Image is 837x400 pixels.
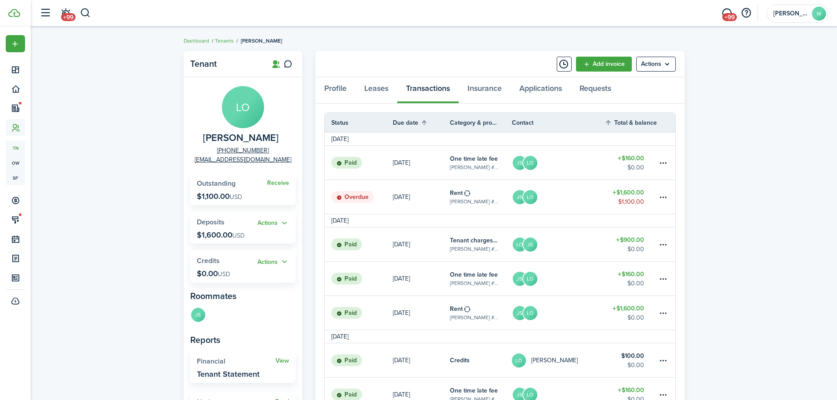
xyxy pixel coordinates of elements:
span: tn [6,141,25,155]
a: Leases [355,77,397,104]
th: Sort [605,117,657,128]
table-subtitle: [PERSON_NAME] #27 (GG) #XN2375729 [450,245,499,253]
a: $160.00$0.00 [605,146,657,180]
table-info-title: One time late fee [450,386,498,395]
status: Paid [331,157,362,169]
button: Actions [257,218,289,228]
table-amount-description: $0.00 [627,360,644,370]
table-subtitle: [PERSON_NAME] #27 (GG) #XN2375729 [450,198,499,205]
button: Open menu [257,218,289,228]
button: Timeline [557,57,572,72]
a: JS [190,307,206,324]
a: [DATE] [393,180,450,214]
th: Sort [393,117,450,128]
a: One time late fee[PERSON_NAME] #27 (GG) #XN2375729 [450,262,512,295]
a: View [275,357,289,364]
avatar-text: JS [513,156,527,170]
table-amount-description: $0.00 [627,279,644,288]
span: sp [6,170,25,185]
status: Paid [331,238,362,251]
a: [DATE] [393,296,450,330]
table-amount-description: $0.00 [627,313,644,322]
avatar-text: JS [513,272,527,286]
a: JSLO [512,262,605,295]
table-profile-info-text: [PERSON_NAME] [531,357,578,364]
span: [PERSON_NAME] [241,37,282,45]
a: JSLO [512,146,605,180]
table-amount-title: $100.00 [621,351,644,360]
table-amount-description: $1,100.00 [618,197,644,206]
widget-stats-action: Actions [257,257,289,267]
p: [DATE] [393,158,410,167]
status: Paid [331,273,362,285]
a: Paid [325,262,393,295]
td: [DATE] [325,332,355,341]
a: Paid [325,296,393,330]
p: $1,100.00 [197,192,242,201]
span: USD [232,231,245,240]
a: Overdue [325,180,393,214]
avatar-text: LO [523,306,537,320]
button: Open sidebar [37,5,54,22]
avatar-text: JS [513,190,527,204]
status: Paid [331,307,362,319]
table-info-title: Rent [450,304,463,314]
a: Tenant charges & fees[PERSON_NAME] #27 (GG) #XN2375729 [450,227,512,261]
a: JSLO [512,296,605,330]
p: [DATE] [393,390,410,399]
a: Rent[PERSON_NAME] #27 (GG) #XN2375729 [450,180,512,214]
a: ow [6,155,25,170]
a: Paid [325,343,393,377]
a: [DATE] [393,262,450,295]
span: Credits [197,256,220,266]
span: USD [218,270,230,279]
table-info-title: Rent [450,188,463,198]
a: Insurance [459,77,511,104]
a: $900.00$0.00 [605,227,657,261]
a: Profile [315,77,355,104]
span: USD [230,192,242,202]
table-amount-title: $160.00 [618,154,644,163]
a: Requests [571,77,620,104]
a: JSLO [512,180,605,214]
table-amount-description: $0.00 [627,163,644,172]
a: [EMAIL_ADDRESS][DOMAIN_NAME] [195,155,291,164]
a: Dashboard [184,37,209,45]
a: [DATE] [393,227,450,261]
panel-main-title: Tenant [190,59,261,69]
a: Add invoice [576,57,632,72]
span: Laisa Ortiz [203,133,279,144]
p: $0.00 [197,269,230,278]
status: Overdue [331,191,374,203]
avatar-text: LO [222,86,264,128]
p: [DATE] [393,240,410,249]
td: [DATE] [325,216,355,225]
table-subtitle: [PERSON_NAME] #27 (GG) #XN2375729 [450,163,499,171]
a: $160.00$0.00 [605,262,657,295]
table-amount-title: $160.00 [618,270,644,279]
table-info-title: Tenant charges & fees [450,236,499,245]
panel-main-subtitle: Reports [190,333,296,346]
a: Notifications [57,2,74,25]
a: Rent[PERSON_NAME] #27 (GG) #XN2375729 [450,296,512,330]
menu-btn: Actions [636,57,676,72]
a: One time late fee[PERSON_NAME] #27 (GG) #XN2375729 [450,146,512,180]
status: Paid [331,354,362,367]
avatar-text: JS [191,308,205,322]
p: $1,600.00 [197,231,245,239]
a: [PHONE_NUMBER] [217,146,269,155]
avatar-text: JS [513,306,527,320]
avatar-text: LO [523,190,537,204]
span: Deposits [197,217,225,227]
table-amount-title: $1,600.00 [612,188,644,197]
a: Paid [325,146,393,180]
p: [DATE] [393,274,410,283]
p: [DATE] [393,308,410,317]
a: LOJS [512,227,605,261]
panel-main-subtitle: Roommates [190,289,296,303]
p: [DATE] [393,192,410,202]
a: $1,600.00$0.00 [605,296,657,330]
a: $1,600.00$1,100.00 [605,180,657,214]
